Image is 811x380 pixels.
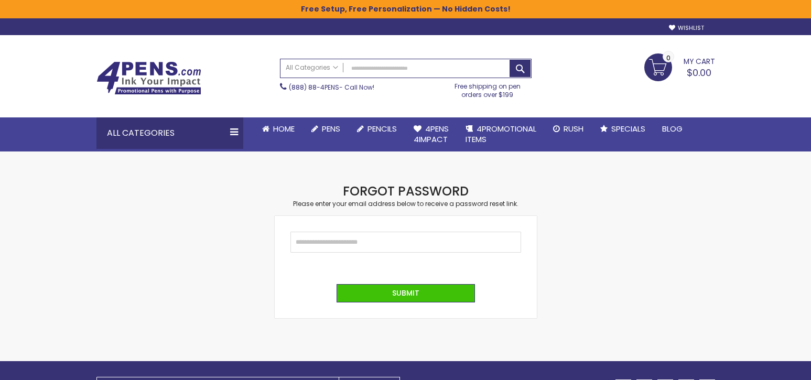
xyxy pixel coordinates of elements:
span: $0.00 [687,66,711,79]
span: Specials [611,123,645,134]
img: 4Pens Custom Pens and Promotional Products [96,61,201,95]
strong: Forgot Password [343,182,469,200]
span: Pens [322,123,340,134]
span: Rush [564,123,583,134]
span: 0 [666,53,671,63]
a: Specials [592,117,654,140]
span: Home [273,123,295,134]
span: 4PROMOTIONAL ITEMS [466,123,536,145]
span: Pencils [367,123,397,134]
div: Free shipping on pen orders over $199 [444,78,532,99]
a: Rush [545,117,592,140]
span: Submit [392,288,419,298]
span: - Call Now! [289,83,374,92]
a: (888) 88-4PENS [289,83,339,92]
button: Submit [337,284,475,302]
span: Blog [662,123,683,134]
a: All Categories [280,59,343,77]
div: Please enter your email address below to receive a password reset link. [275,200,537,208]
span: 4Pens 4impact [414,123,449,145]
a: Blog [654,117,691,140]
a: 4PROMOTIONALITEMS [457,117,545,151]
a: Pens [303,117,349,140]
a: 4Pens4impact [405,117,457,151]
a: Pencils [349,117,405,140]
a: $0.00 0 [644,53,715,80]
div: All Categories [96,117,243,149]
a: Home [254,117,303,140]
span: All Categories [286,63,338,72]
a: Wishlist [669,24,704,32]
